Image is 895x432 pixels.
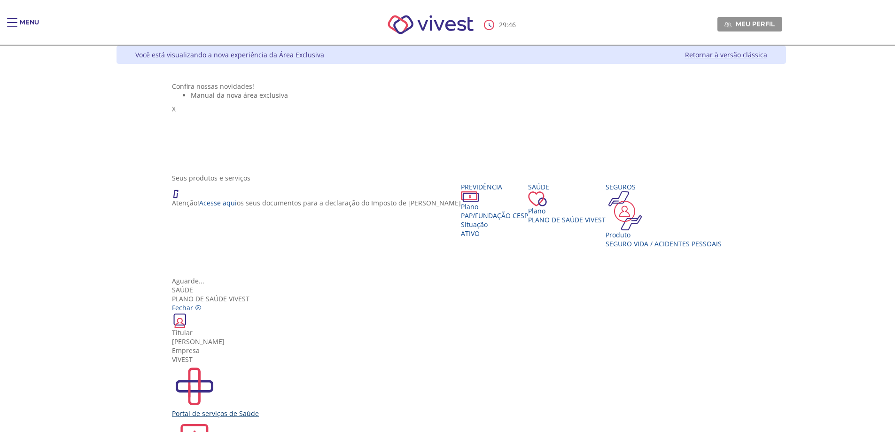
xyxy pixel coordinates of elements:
span: Fechar [172,303,193,312]
section: <span lang="pt-BR" dir="ltr">Visualizador do Conteúdo da Web</span> 1 [172,82,730,164]
span: X [172,104,176,113]
span: 46 [508,20,516,29]
div: Previdência [461,182,528,191]
img: PortalSaude.svg [172,364,217,409]
span: Meu perfil [736,20,775,28]
a: Meu perfil [717,17,782,31]
span: Manual da nova área exclusiva [191,91,288,100]
span: Plano de Saúde VIVEST [528,215,606,224]
div: Portal de serviços de Saúde [172,409,730,418]
a: Retornar à versão clássica [685,50,767,59]
img: ico_dinheiro.png [461,191,479,202]
div: Situação [461,220,528,229]
div: Titular [172,328,730,337]
div: Seguros [606,182,722,191]
div: VIVEST [172,355,730,364]
a: Portal de serviços de Saúde [172,364,730,418]
img: ico_atencao.png [172,182,188,198]
a: Saúde PlanoPlano de Saúde VIVEST [528,182,606,224]
div: Menu [20,18,39,37]
div: Plano [528,206,606,215]
span: 29 [499,20,506,29]
div: Seguro Vida / Acidentes Pessoais [606,239,722,248]
span: PAP/Fundação CESP [461,211,528,220]
div: Você está visualizando a nova experiência da Área Exclusiva [135,50,324,59]
div: Saúde [528,182,606,191]
div: Plano de Saúde VIVEST [172,285,730,303]
a: Acesse aqui [199,198,237,207]
div: Saúde [172,285,730,294]
div: Seus produtos e serviços [172,173,730,182]
img: ico_seguros.png [606,191,645,230]
img: ico_coracao.png [528,191,547,206]
div: [PERSON_NAME] [172,337,730,346]
div: Empresa [172,346,730,355]
div: Plano [461,202,528,211]
a: Fechar [172,303,202,312]
a: Seguros Produto Seguro Vida / Acidentes Pessoais [606,182,722,248]
p: Atenção! os seus documentos para a declaração do Imposto de [PERSON_NAME] [172,198,461,207]
img: Vivest [377,5,484,45]
img: ico_carteirinha.png [172,312,188,328]
img: Meu perfil [724,21,732,28]
div: Produto [606,230,722,239]
div: Confira nossas novidades! [172,82,730,91]
span: Ativo [461,229,480,238]
div: : [484,20,518,30]
div: Aguarde... [172,276,730,285]
a: Previdência PlanoPAP/Fundação CESP SituaçãoAtivo [461,182,528,238]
